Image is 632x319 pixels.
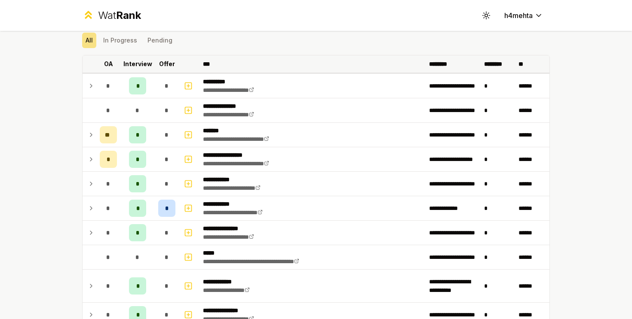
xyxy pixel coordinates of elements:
[144,33,176,48] button: Pending
[98,9,141,22] div: Wat
[82,33,96,48] button: All
[116,9,141,21] span: Rank
[159,60,175,68] p: Offer
[82,9,141,22] a: WatRank
[100,33,141,48] button: In Progress
[497,8,550,23] button: h4mehta
[504,10,533,21] span: h4mehta
[104,60,113,68] p: OA
[123,60,152,68] p: Interview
